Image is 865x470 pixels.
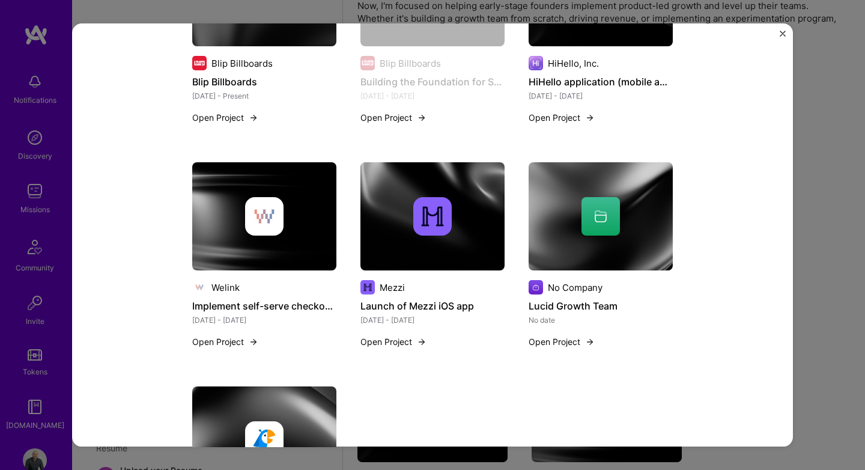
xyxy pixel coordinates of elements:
div: [DATE] - [DATE] [529,90,673,102]
button: Open Project [192,111,258,124]
h4: Implement self-serve checkout flow for WeLink [192,298,336,314]
img: arrow-right [585,337,595,347]
div: No date [529,314,673,326]
button: Open Project [360,335,426,348]
div: [DATE] - Present [192,90,336,102]
h4: HiHello application (mobile and web) [529,74,673,90]
img: arrow-right [249,337,258,347]
button: Open Project [360,111,426,124]
h4: Blip Billboards [192,74,336,90]
div: [DATE] - [DATE] [192,314,336,326]
button: Close [780,31,786,43]
h4: Lucid Growth Team [529,298,673,314]
img: Company logo [413,197,452,236]
div: Mezzi [380,281,405,294]
div: Blip Billboards [211,57,273,70]
img: cover [529,162,673,270]
button: Open Project [192,335,258,348]
img: arrow-right [417,337,426,347]
img: Company logo [360,280,375,295]
img: Company logo [529,280,543,295]
img: arrow-right [249,113,258,123]
img: cover [360,162,505,270]
h4: Launch of Mezzi iOS app [360,298,505,314]
img: Company logo [245,421,284,460]
img: cover [192,162,336,270]
img: Company logo [245,197,284,236]
img: arrow-right [585,113,595,123]
div: HiHello, Inc. [548,57,599,70]
div: Welink [211,281,240,294]
div: [DATE] - [DATE] [360,314,505,326]
img: Company logo [192,280,207,295]
button: Open Project [529,335,595,348]
div: No Company [548,281,602,294]
img: Company logo [192,56,207,70]
img: Company logo [529,56,543,70]
img: arrow-right [417,113,426,123]
button: Open Project [529,111,595,124]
